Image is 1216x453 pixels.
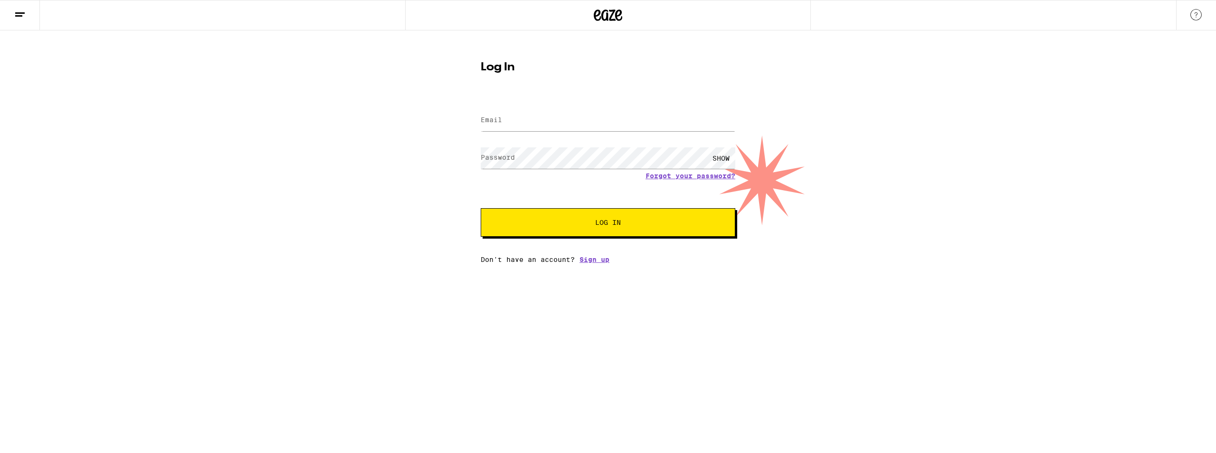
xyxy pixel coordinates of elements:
[579,256,609,263] a: Sign up
[481,62,735,73] h1: Log In
[481,256,735,263] div: Don't have an account?
[481,110,735,131] input: Email
[595,219,621,226] span: Log In
[481,116,502,124] label: Email
[707,147,735,169] div: SHOW
[481,208,735,237] button: Log In
[481,154,515,161] label: Password
[646,172,735,180] a: Forgot your password?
